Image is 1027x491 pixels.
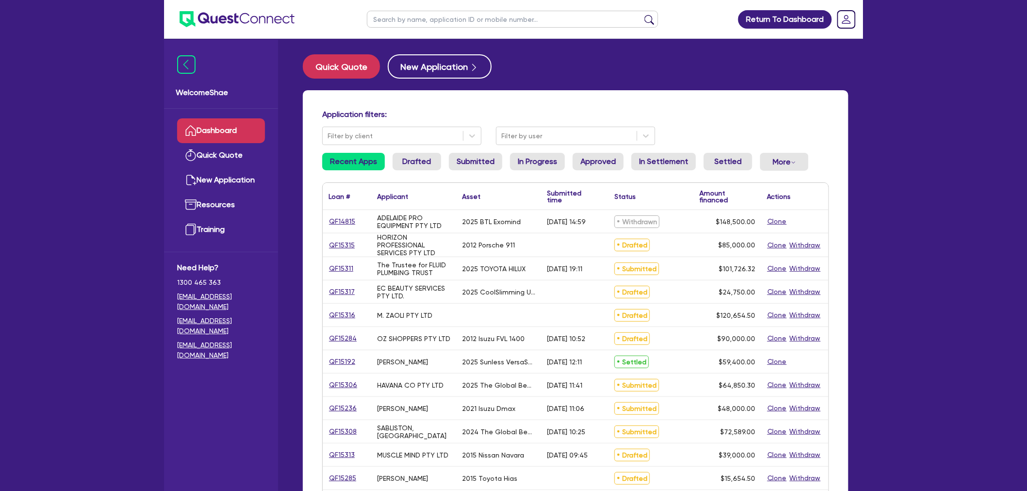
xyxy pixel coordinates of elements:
[767,333,787,344] button: Clone
[177,168,265,193] a: New Application
[719,265,755,273] span: $101,726.32
[614,215,660,228] span: Withdrawn
[717,335,755,343] span: $90,000.00
[834,7,859,32] a: Dropdown toggle
[547,428,585,436] div: [DATE] 10:25
[614,379,659,392] span: Submitted
[716,311,755,319] span: $120,654.50
[377,424,450,440] div: SABLISTON, [GEOGRAPHIC_DATA]
[388,54,492,79] button: New Application
[367,11,658,28] input: Search by name, application ID or mobile number...
[177,118,265,143] a: Dashboard
[462,428,535,436] div: 2024 The Global Beauty Group Liftera and Observ520X
[789,379,821,391] button: Withdraw
[789,286,821,297] button: Withdraw
[329,310,356,321] a: QF15316
[614,472,650,485] span: Drafted
[767,286,787,297] button: Clone
[329,263,354,274] a: QF15311
[462,381,535,389] div: 2025 The Global Beauty Group MediLUX LED and Pre Used Observ520X
[767,473,787,484] button: Clone
[547,405,584,412] div: [DATE] 11:06
[547,218,586,226] div: [DATE] 14:59
[721,475,755,482] span: $15,654.50
[720,428,755,436] span: $72,589.00
[462,335,525,343] div: 2012 Isuzu FVL 1400
[462,193,480,200] div: Asset
[462,451,524,459] div: 2015 Nissan Navara
[449,153,502,170] a: Submitted
[377,451,448,459] div: MUSCLE MIND PTY LTD
[631,153,696,170] a: In Settlement
[185,174,197,186] img: new-application
[547,265,582,273] div: [DATE] 19:11
[767,216,787,227] button: Clone
[177,217,265,242] a: Training
[177,278,265,288] span: 1300 465 363
[547,451,588,459] div: [DATE] 09:45
[377,358,428,366] div: [PERSON_NAME]
[377,335,450,343] div: OZ SHOPPERS PTY LTD
[462,241,515,249] div: 2012 Porsche 911
[329,403,357,414] a: QF15236
[176,87,266,98] span: Welcome Shae
[614,286,650,298] span: Drafted
[462,475,517,482] div: 2015 Toyota Hias
[767,403,787,414] button: Clone
[789,426,821,437] button: Withdraw
[185,224,197,235] img: training
[177,143,265,168] a: Quick Quote
[377,214,450,229] div: ADELAIDE PRO EQUIPMENT PTY LTD
[716,218,755,226] span: $148,500.00
[185,199,197,211] img: resources
[789,449,821,460] button: Withdraw
[718,405,755,412] span: $48,000.00
[393,153,441,170] a: Drafted
[377,233,450,257] div: HORIZON PROFESSIONAL SERVICES PTY LTD
[462,265,526,273] div: 2025 TOYOTA HILUX
[789,240,821,251] button: Withdraw
[767,449,787,460] button: Clone
[322,153,385,170] a: Recent Apps
[614,402,659,415] span: Submitted
[719,288,755,296] span: $24,750.00
[547,335,585,343] div: [DATE] 10:52
[329,356,356,367] a: QF15192
[377,405,428,412] div: [PERSON_NAME]
[760,153,809,171] button: Dropdown toggle
[462,405,515,412] div: 2021 Isuzu Dmax
[704,153,752,170] a: Settled
[180,11,295,27] img: quest-connect-logo-blue
[767,379,787,391] button: Clone
[789,310,821,321] button: Withdraw
[462,218,521,226] div: 2025 BTL Exomind
[767,240,787,251] button: Clone
[177,262,265,274] span: Need Help?
[462,358,535,366] div: 2025 Sunless VersaSpa Pro
[767,263,787,274] button: Clone
[329,216,356,227] a: QF14815
[462,288,535,296] div: 2025 CoolSlimming Ultimate360
[614,332,650,345] span: Drafted
[718,241,755,249] span: $85,000.00
[177,193,265,217] a: Resources
[699,190,755,203] div: Amount financed
[377,381,444,389] div: HAVANA CO PTY LTD
[377,193,408,200] div: Applicant
[789,403,821,414] button: Withdraw
[303,54,388,79] a: Quick Quote
[573,153,624,170] a: Approved
[329,193,350,200] div: Loan #
[719,358,755,366] span: $59,400.00
[177,316,265,336] a: [EMAIL_ADDRESS][DOMAIN_NAME]
[377,475,428,482] div: [PERSON_NAME]
[614,356,649,368] span: Settled
[767,310,787,321] button: Clone
[177,55,196,74] img: icon-menu-close
[329,473,357,484] a: QF15285
[329,286,355,297] a: QF15317
[789,263,821,274] button: Withdraw
[329,240,355,251] a: QF15315
[614,239,650,251] span: Drafted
